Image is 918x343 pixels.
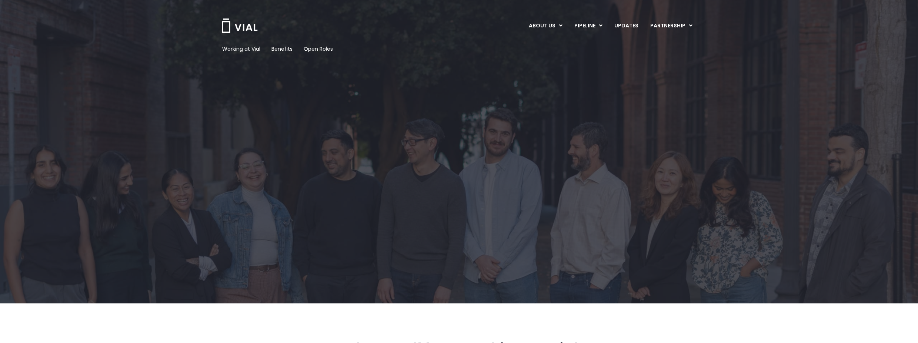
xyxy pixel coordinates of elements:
[221,19,258,33] img: Vial Logo
[568,20,608,32] a: PIPELINEMenu Toggle
[271,45,293,53] a: Benefits
[304,45,333,53] a: Open Roles
[222,45,260,53] a: Working at Vial
[523,20,568,32] a: ABOUT USMenu Toggle
[644,20,698,32] a: PARTNERSHIPMenu Toggle
[608,20,644,32] a: UPDATES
